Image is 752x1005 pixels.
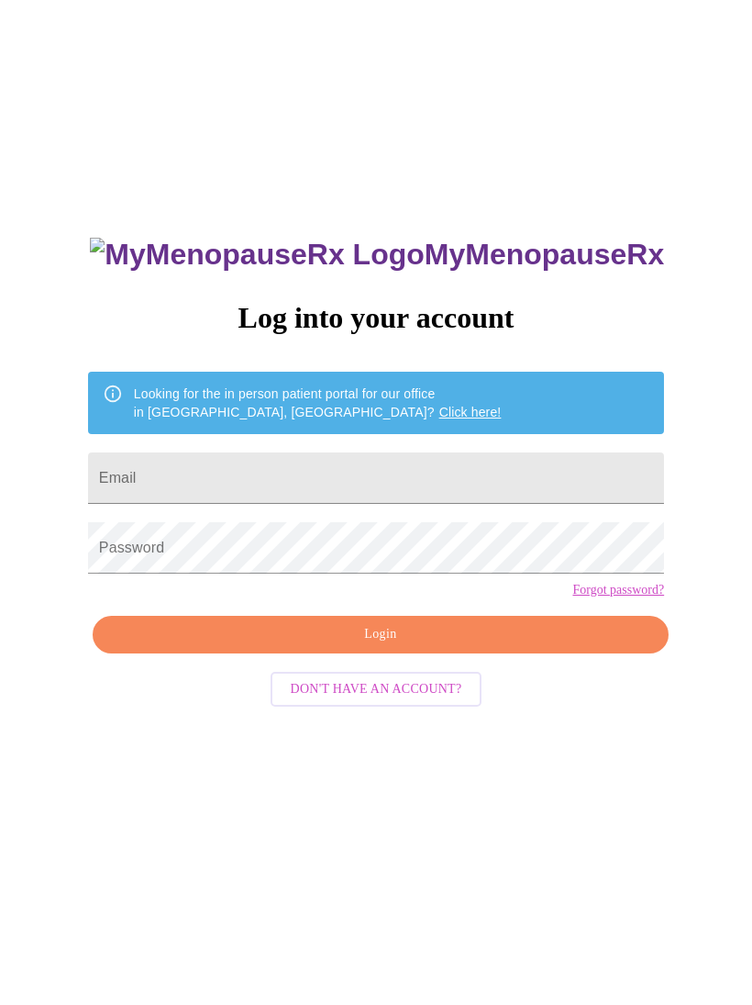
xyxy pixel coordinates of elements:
a: Don't have an account? [266,679,487,695]
img: MyMenopauseRx Logo [90,238,424,272]
h3: Log into your account [88,301,664,335]
span: Don't have an account? [291,678,462,701]
h3: MyMenopauseRx [90,238,664,272]
a: Click here! [439,405,502,419]
div: Looking for the in person patient portal for our office in [GEOGRAPHIC_DATA], [GEOGRAPHIC_DATA]? [134,377,502,429]
button: Don't have an account? [271,672,482,708]
span: Login [114,623,647,646]
a: Forgot password? [572,583,664,597]
button: Login [93,616,669,653]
